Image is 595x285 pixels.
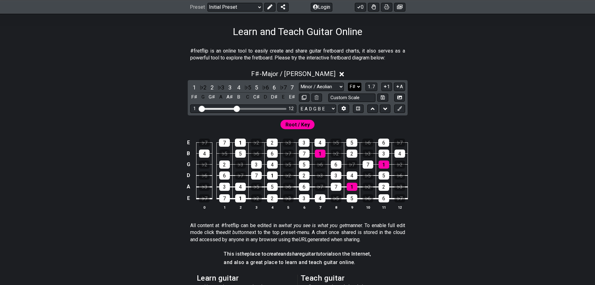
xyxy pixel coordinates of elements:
div: toggle pitch class [244,93,252,101]
button: A [394,83,405,91]
div: toggle scale degree [208,83,216,92]
div: ♭2 [251,139,262,147]
div: toggle pitch class [190,93,198,101]
div: toggle pitch class [226,93,234,101]
button: First click edit preset to enable marker editing [394,104,405,113]
button: Create image [394,3,405,11]
div: 4 [315,139,325,147]
p: All content at #fretflip can be edited in a manner. To enable full edit mode click the next to th... [190,222,405,243]
h4: This is place to and guitar on the Internet, [224,251,371,257]
select: Preset [207,3,262,11]
div: ♭3 [199,183,210,191]
div: toggle scale degree [279,83,287,92]
div: ♭7 [394,139,405,147]
div: toggle pitch class [270,93,278,101]
button: Delete [311,94,322,102]
div: ♭6 [362,139,373,147]
span: F♯ - Major / [PERSON_NAME] [251,70,335,78]
div: ♭7 [394,194,405,202]
div: 3 [299,194,310,202]
em: URL [299,237,307,242]
div: 1 [193,106,196,111]
button: Store user defined scale [377,94,388,102]
th: 11 [376,204,392,211]
button: 1..7 [365,83,377,91]
div: 1 [267,171,278,180]
div: 4 [199,150,210,158]
td: B [185,148,192,159]
div: ♭6 [315,160,325,169]
div: 5 [299,160,310,169]
div: ♭3 [235,160,246,169]
span: First enable full edit mode to edit [285,120,310,129]
div: ♭2 [283,171,294,180]
button: Move down [380,104,390,113]
div: ♭7 [315,183,325,191]
div: 3 [379,150,389,158]
th: 5 [280,204,296,211]
div: 4 [347,171,357,180]
div: 6 [267,150,278,158]
div: 2 [299,171,310,180]
select: Scale [299,83,344,91]
div: toggle scale degree [217,83,225,92]
div: toggle scale degree [270,83,278,92]
em: the [240,251,247,257]
div: ♭6 [363,194,373,202]
div: toggle scale degree [252,83,260,92]
div: ♭6 [251,150,262,158]
div: Visible fret range [190,104,296,113]
span: 1..7 [368,84,375,89]
div: ♭7 [283,150,294,158]
div: ♭7 [199,139,210,147]
span: Preset [190,4,205,10]
div: 5 [235,150,246,158]
div: ♭5 [330,139,341,147]
div: toggle pitch class [279,93,287,101]
select: Tonic/Root [348,83,361,91]
td: A [185,181,192,193]
button: Copy [299,94,310,102]
div: toggle pitch class [208,93,216,101]
th: 4 [264,204,280,211]
div: toggle pitch class [261,93,270,101]
div: ♭5 [251,183,262,191]
div: 5 [267,183,278,191]
div: ♭5 [331,194,341,202]
div: ♭3 [363,150,373,158]
th: 12 [392,204,408,211]
button: Edit Tuning [338,104,349,113]
button: 1 [381,83,392,91]
button: Toggle Dexterity for all fretkits [368,3,379,11]
th: 6 [296,204,312,211]
div: ♭7 [199,194,210,202]
h4: and also a great place to learn and teach guitar online. [224,259,371,266]
div: 5 [379,171,389,180]
div: 2 [267,194,278,202]
td: E [185,192,192,204]
button: Create Image [394,94,405,102]
div: ♭3 [283,194,294,202]
div: 6 [378,139,389,147]
button: Login [311,3,332,11]
div: ♭3 [283,139,294,147]
div: 6 [299,183,310,191]
div: ♭2 [251,194,262,202]
div: 7 [251,171,262,180]
div: 7 [331,183,341,191]
em: edit button [223,229,247,235]
div: 4 [267,160,278,169]
button: Edit Preset [264,3,275,11]
em: what you see is what you get [281,222,346,228]
div: 3 [251,160,262,169]
button: 0 [355,3,366,11]
div: toggle scale degree [244,83,252,92]
button: Toggle horizontal chord view [353,104,364,113]
h1: Learn and Teach Guitar Online [233,26,362,38]
div: 6 [331,160,341,169]
em: share [289,251,302,257]
select: Tuning [299,104,336,113]
em: create [267,251,280,257]
div: ♭7 [235,171,246,180]
div: ♭6 [283,183,294,191]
